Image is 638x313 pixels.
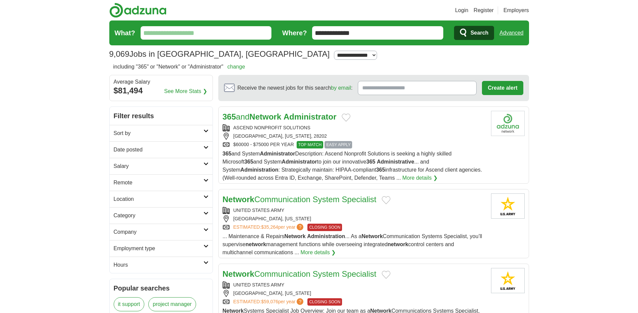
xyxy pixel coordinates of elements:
strong: Administrator [260,151,295,156]
strong: network [246,241,266,247]
h2: Hours [114,261,203,269]
img: Adzuna logo [109,3,166,18]
h2: Date posted [114,146,203,154]
a: Company [110,224,213,240]
button: Add to favorite jobs [382,196,390,204]
span: EASY APPLY [325,141,352,148]
a: UNITED STATES ARMY [233,282,285,287]
strong: Administrator [282,159,317,165]
h2: Filter results [110,107,213,125]
a: ESTIMATED:$35,264per year? [233,224,305,231]
strong: 365 [223,151,232,156]
h2: including "365" or "Network" or "Administrator" [113,63,245,71]
a: UNITED STATES ARMY [233,208,285,213]
button: Add to favorite jobs [382,271,390,279]
strong: Network [223,195,255,204]
a: 365andNetwork Administrator [223,112,337,121]
a: change [227,64,245,70]
a: ESTIMATED:$59,076per year? [233,298,305,306]
button: Search [454,26,494,40]
span: Search [471,26,488,40]
label: What? [115,28,135,38]
a: More details ❯ [402,174,438,182]
span: ... Maintenance & Repairs ... As a Communication Systems Specialist, you’ll supervise management ... [223,233,482,255]
a: Employment type [110,240,213,257]
a: Salary [110,158,213,174]
h2: Employment type [114,244,203,253]
a: Remote [110,174,213,191]
a: Register [474,6,494,14]
a: Employers [503,6,529,14]
strong: 365 [223,112,236,121]
h2: Category [114,212,203,220]
a: NetworkCommunication System Specialist [223,269,377,278]
span: Receive the newest jobs for this search : [237,84,352,92]
strong: Administration [240,167,278,173]
span: and System Description: Ascend Nonprofit Solutions is seeking a highly skilled Microsoft and Syst... [223,151,482,181]
strong: 365 [376,167,385,173]
img: United States Army logo [491,268,525,293]
a: Hours [110,257,213,273]
div: ASCEND NONPROFIT SOLUTIONS [223,124,486,131]
span: ? [297,298,303,305]
div: [GEOGRAPHIC_DATA], [US_STATE] [223,290,486,297]
span: TOP MATCH [297,141,323,148]
h1: Jobs in [GEOGRAPHIC_DATA], [GEOGRAPHIC_DATA] [109,49,330,58]
button: Add to favorite jobs [342,114,350,122]
strong: Administrator [284,112,336,121]
strong: network [387,241,408,247]
a: Location [110,191,213,207]
strong: Network [223,269,255,278]
a: More details ❯ [301,249,336,257]
strong: 365 [244,159,253,165]
span: ? [297,224,303,230]
div: Average Salary [114,79,209,85]
span: $35,264 [261,224,278,230]
h2: Location [114,195,203,203]
strong: Network [362,233,383,239]
div: $60000 - $75000 PER YEAR [223,141,486,148]
img: United States Army logo [491,193,525,219]
strong: Administration [307,233,345,239]
span: CLOSING SOON [307,224,342,231]
h2: Remote [114,179,203,187]
strong: 365 [366,159,375,165]
span: CLOSING SOON [307,298,342,306]
strong: Network [250,112,282,121]
h2: Sort by [114,129,203,137]
a: NetworkCommunication System Specialist [223,195,377,204]
a: Date posted [110,141,213,158]
a: Sort by [110,125,213,141]
strong: Administrative [377,159,414,165]
a: Login [455,6,468,14]
img: Company logo [491,111,525,136]
a: it support [114,297,145,311]
div: $81,494 [114,85,209,97]
strong: Network [285,233,306,239]
button: Create alert [482,81,523,95]
h2: Company [114,228,203,236]
div: [GEOGRAPHIC_DATA], [US_STATE], 28202 [223,133,486,140]
a: by email [331,85,351,91]
div: [GEOGRAPHIC_DATA], [US_STATE] [223,215,486,222]
a: Advanced [499,26,523,40]
a: See More Stats ❯ [164,87,207,95]
span: $59,076 [261,299,278,304]
h2: Popular searches [114,283,209,293]
a: project manager [148,297,196,311]
h2: Salary [114,162,203,170]
a: Category [110,207,213,224]
label: Where? [282,28,307,38]
span: 9,069 [109,48,129,60]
